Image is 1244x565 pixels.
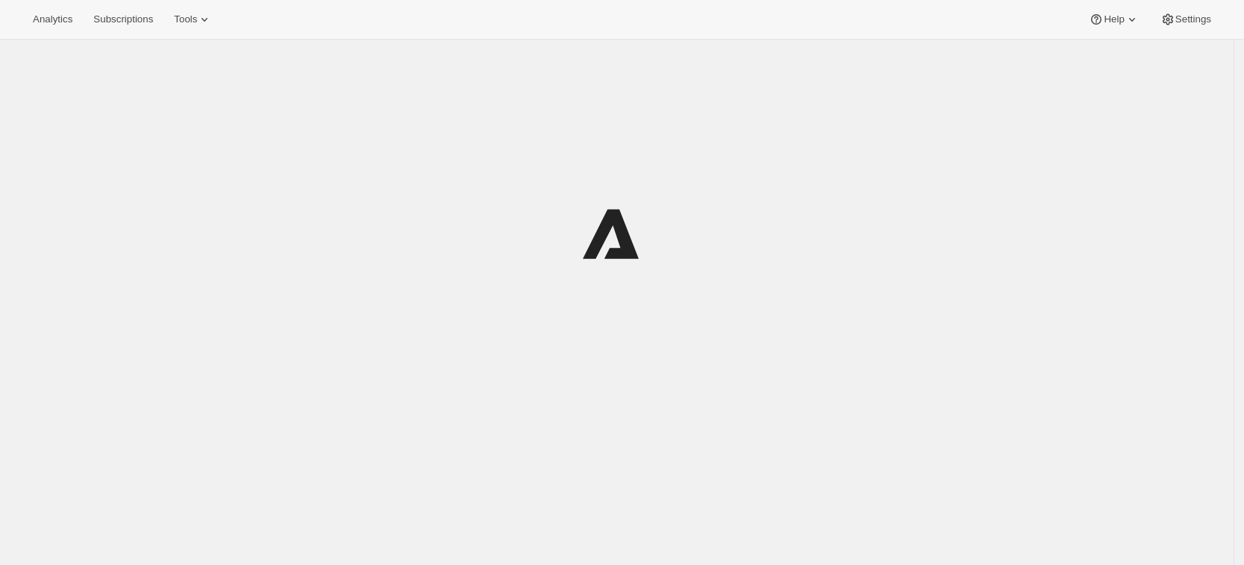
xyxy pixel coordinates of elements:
button: Analytics [24,9,81,30]
button: Settings [1151,9,1220,30]
button: Tools [165,9,221,30]
button: Subscriptions [84,9,162,30]
button: Help [1080,9,1148,30]
span: Subscriptions [93,13,153,25]
span: Analytics [33,13,72,25]
span: Settings [1175,13,1211,25]
span: Help [1104,13,1124,25]
span: Tools [174,13,197,25]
